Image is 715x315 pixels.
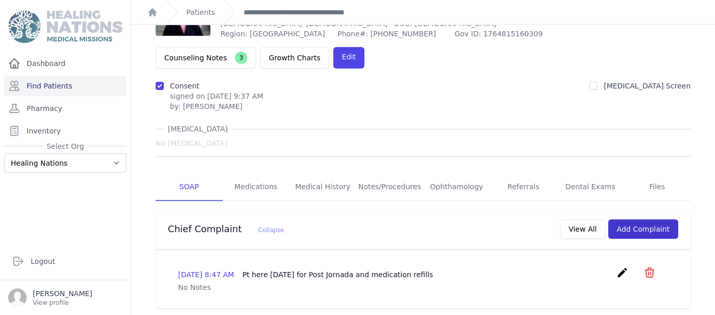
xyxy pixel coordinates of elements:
[33,299,92,307] p: View profile
[178,269,433,280] p: [DATE] 8:47 AM
[333,47,364,69] a: Edit
[235,52,247,64] span: 3
[156,47,256,69] button: Counseling Notes3
[4,121,126,141] a: Inventory
[178,282,668,292] p: No Notes
[603,82,690,90] label: [MEDICAL_DATA] Screen
[42,141,88,151] span: Select Org
[170,91,263,101] p: signed on [DATE] 9:37 AM
[168,223,284,235] h3: Chief Complaint
[156,173,690,201] nav: Tabs
[186,7,215,17] a: Patients
[260,47,329,69] a: Growth Charts
[170,82,199,90] label: Consent
[4,76,126,96] a: Find Patients
[4,98,126,119] a: Pharmacy
[258,227,284,234] span: Collapse
[8,10,122,43] img: Medical Missions EMR
[8,288,122,307] a: [PERSON_NAME] View profile
[608,219,678,239] button: Add Complaint
[560,219,605,239] button: View All
[616,266,629,279] i: create
[221,29,332,39] span: Region: [GEOGRAPHIC_DATA]
[33,288,92,299] p: [PERSON_NAME]
[156,138,227,148] span: No [MEDICAL_DATA]
[356,173,423,201] a: Notes/Procedures
[242,271,433,279] span: Pt here [DATE] for Post Jornada and medication refills
[337,29,448,39] span: Phone#: [PHONE_NUMBER]
[164,124,232,134] span: [MEDICAL_DATA]
[490,173,557,201] a: Referrals
[423,173,490,201] a: Ophthamology
[223,173,290,201] a: Medications
[289,173,356,201] a: Medical History
[557,173,624,201] a: Dental Exams
[623,173,690,201] a: Files
[8,251,122,272] a: Logout
[170,101,263,111] div: by: [PERSON_NAME]
[4,53,126,74] a: Dashboard
[454,29,572,39] span: Gov ID: 1764815160309
[156,173,223,201] a: SOAP
[616,271,631,281] a: create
